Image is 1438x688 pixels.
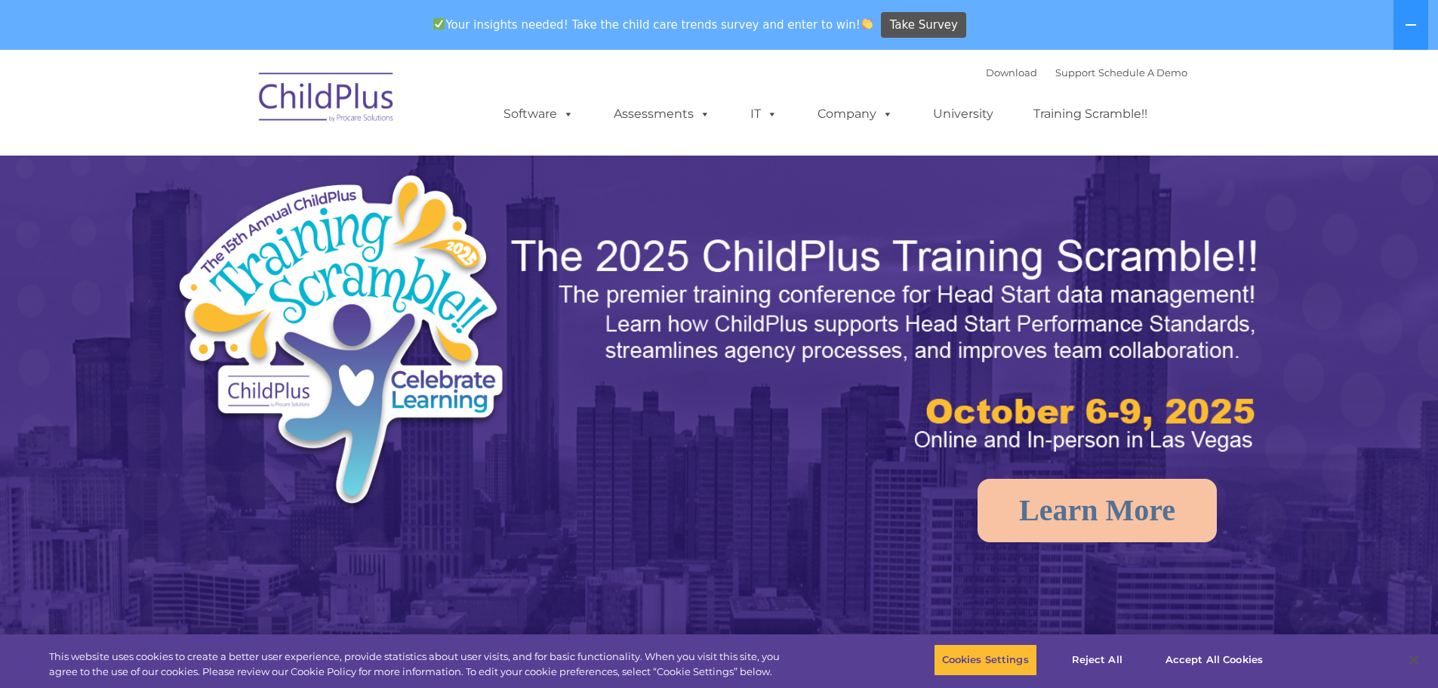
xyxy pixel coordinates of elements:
[1098,66,1187,79] a: Schedule A Demo
[978,479,1217,542] a: Learn More
[488,99,589,129] a: Software
[1050,644,1144,676] button: Reject All
[802,99,908,129] a: Company
[210,100,256,111] span: Last name
[890,12,958,39] span: Take Survey
[934,644,1037,676] button: Cookies Settings
[251,62,402,137] img: ChildPlus by Procare Solutions
[1018,99,1162,129] a: Training Scramble!!
[599,99,725,129] a: Assessments
[1397,643,1430,677] button: Close
[918,99,1008,129] a: University
[1157,644,1271,676] button: Accept All Cookies
[881,12,966,39] a: Take Survey
[861,18,873,29] img: 👏
[427,10,879,39] span: Your insights needed! Take the child care trends survey and enter to win!
[986,66,1037,79] a: Download
[1055,66,1095,79] a: Support
[49,649,791,679] div: This website uses cookies to create a better user experience, provide statistics about user visit...
[986,66,1187,79] font: |
[210,162,274,173] span: Phone number
[735,99,793,129] a: IT
[433,18,445,29] img: ✅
